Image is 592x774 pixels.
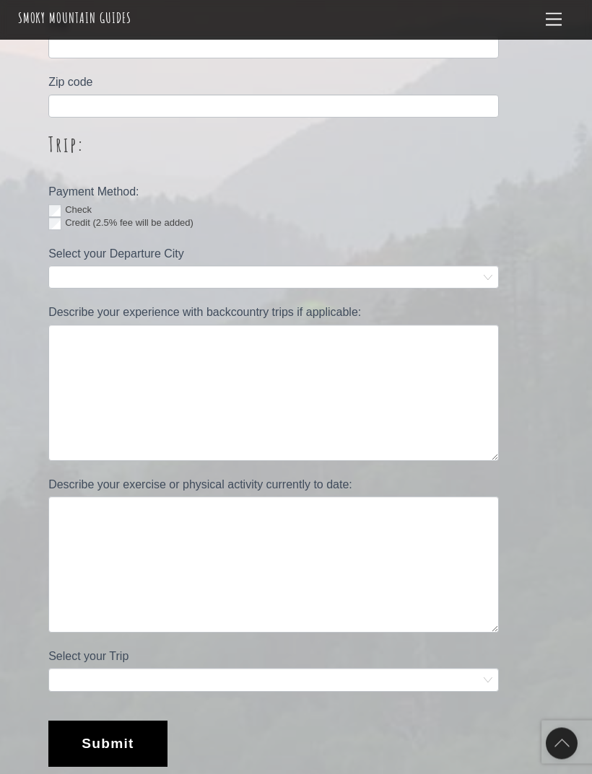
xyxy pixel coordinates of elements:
[48,218,61,231] input: Credit (2.5% fee will be added)
[48,205,61,218] input: Check
[48,74,499,94] label: Zip code
[539,6,568,34] a: Menu
[18,9,131,27] a: Smoky Mountain Guides
[48,245,499,266] label: Select your Departure City
[48,476,499,497] label: Describe your exercise or physical activity currently to date:
[48,648,499,669] label: Select your Trip
[48,304,499,325] label: Describe your experience with backcountry trips if applicable:
[48,205,499,218] label: Check
[48,721,167,768] button: Submit
[48,218,499,231] label: Credit (2.5% fee will be added)
[48,183,499,204] div: Payment Method:
[48,133,499,159] h2: Trip:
